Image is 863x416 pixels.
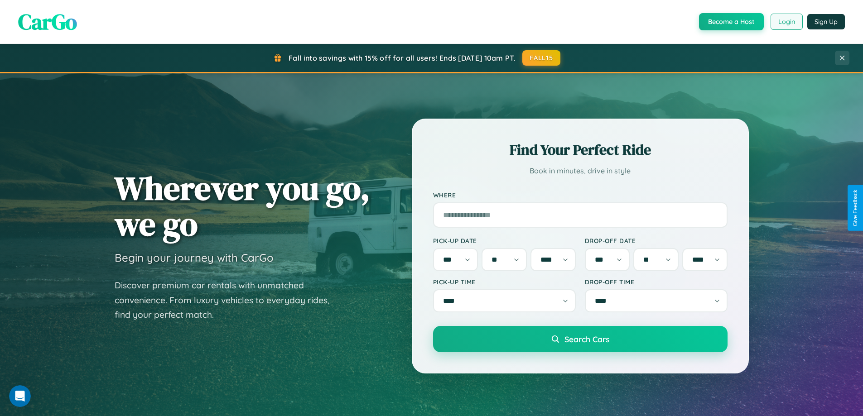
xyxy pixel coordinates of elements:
button: FALL15 [522,50,560,66]
button: Search Cars [433,326,728,352]
h3: Begin your journey with CarGo [115,251,274,264]
button: Sign Up [807,14,845,29]
span: Fall into savings with 15% off for all users! Ends [DATE] 10am PT. [289,53,516,62]
p: Discover premium car rentals with unmatched convenience. From luxury vehicles to everyday rides, ... [115,278,341,322]
h2: Find Your Perfect Ride [433,140,728,160]
p: Book in minutes, drive in style [433,164,728,177]
h1: Wherever you go, we go [115,170,370,242]
span: Search Cars [564,334,609,344]
span: CarGo [18,7,77,37]
label: Pick-up Date [433,237,576,244]
label: Drop-off Time [585,278,728,286]
iframe: Intercom live chat [9,385,31,407]
div: Give Feedback [852,190,858,226]
label: Drop-off Date [585,237,728,244]
button: Become a Host [699,13,764,30]
button: Login [771,14,803,30]
label: Pick-up Time [433,278,576,286]
label: Where [433,191,728,199]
